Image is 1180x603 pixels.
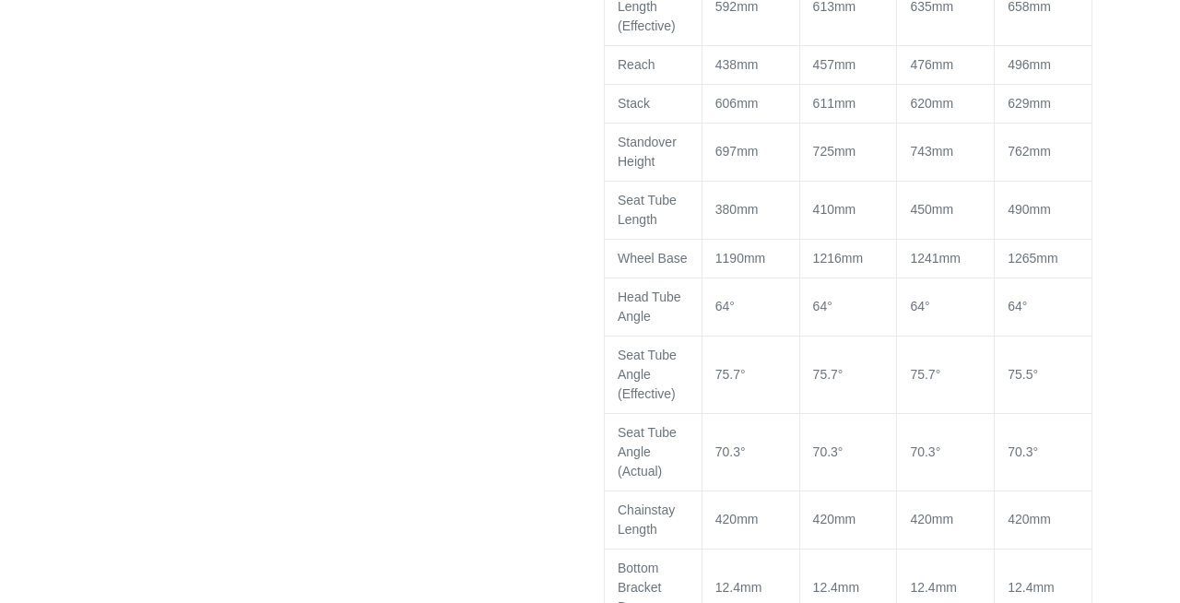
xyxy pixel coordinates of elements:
span: 12.4mm [715,580,762,595]
span: 12.4mm [1008,580,1055,595]
span: 420mm [813,512,856,526]
span: 380mm [715,202,759,217]
span: 75.7° [813,367,844,382]
span: 75.7° [715,367,746,382]
span: Seat Tube Angle (Effective) [618,348,677,401]
span: Head Tube Angle [618,290,681,324]
span: 70.3° [813,444,844,459]
span: 457mm [813,57,856,72]
span: 70.3° [910,444,940,459]
span: Seat Tube Angle (Actual) [618,425,677,479]
span: 410mm [813,202,856,217]
span: 1190mm [715,251,765,266]
span: Wheel Base [618,251,687,266]
span: 70.3° [715,444,746,459]
span: 64° [715,299,735,313]
span: Stack [618,96,650,111]
span: 1216mm [813,251,863,266]
span: 762mm [1008,144,1051,159]
span: 490mm [1008,202,1051,217]
span: Chainstay Length [618,502,675,537]
span: 620mm [910,96,953,111]
span: Reach [618,57,655,72]
span: 1265mm [1008,251,1057,266]
span: 606mm [715,96,759,111]
span: 12.4mm [813,580,860,595]
span: 476mm [910,57,953,72]
span: 697mm [715,144,759,159]
span: 64° [813,299,832,313]
span: 611mm [813,96,856,111]
span: 743mm [910,144,953,159]
span: 75.5° [1008,367,1038,382]
span: 420mm [910,512,953,526]
span: 64° [910,299,929,313]
span: 1241mm [910,251,960,266]
span: 725mm [813,144,856,159]
span: 420mm [715,512,759,526]
span: 450mm [910,202,953,217]
span: Standover Height [618,135,677,169]
span: 64° [1008,299,1027,313]
span: 420mm [1008,512,1051,526]
span: 496mm [1008,57,1051,72]
span: 70.3° [1008,444,1038,459]
span: 12.4mm [910,580,957,595]
span: 75.7° [910,367,940,382]
span: 438mm [715,57,759,72]
span: Seat Tube Length [618,193,677,227]
span: 629mm [1008,96,1051,111]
